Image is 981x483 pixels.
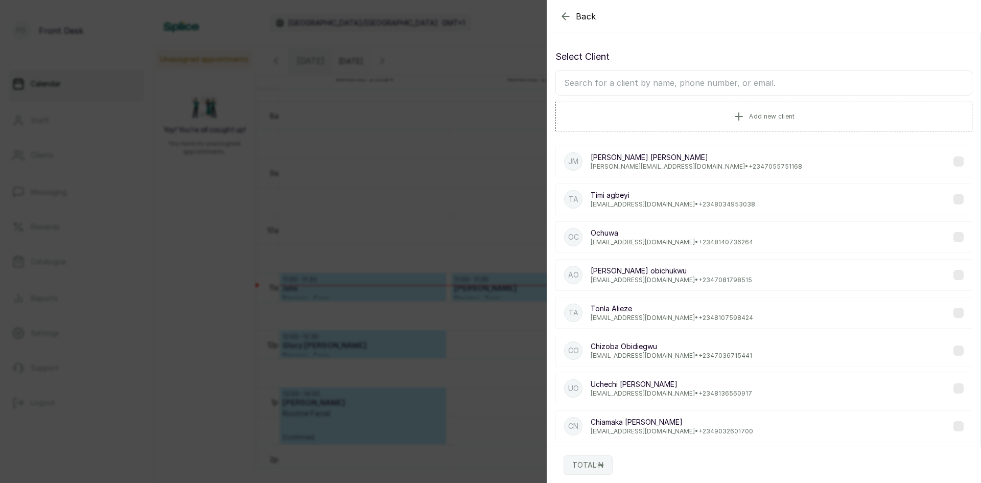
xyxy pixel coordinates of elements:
p: Uchechi [PERSON_NAME] [591,379,752,389]
p: Select Client [555,50,972,64]
p: [PERSON_NAME] [PERSON_NAME] [591,152,802,163]
p: Tonla Alieze [591,304,753,314]
p: CN [568,421,578,431]
p: [EMAIL_ADDRESS][DOMAIN_NAME] • +234 7036715441 [591,352,752,360]
p: Ochuwa [591,228,753,238]
p: Timi agbeyi [591,190,755,200]
p: Jm [568,156,578,167]
p: CO [568,346,579,356]
p: TA [569,308,578,318]
span: Back [576,10,596,22]
button: Back [559,10,596,22]
p: UO [568,383,579,394]
input: Search for a client by name, phone number, or email. [555,70,972,96]
p: Ao [568,270,579,280]
p: [EMAIL_ADDRESS][DOMAIN_NAME] • +234 8107598424 [591,314,753,322]
p: Ta [569,194,578,204]
span: Add new client [749,112,795,121]
p: [EMAIL_ADDRESS][DOMAIN_NAME] • +234 8034953038 [591,200,755,209]
p: [PERSON_NAME][EMAIL_ADDRESS][DOMAIN_NAME] • +234 7055751168 [591,163,802,171]
p: Oc [568,232,579,242]
p: [EMAIL_ADDRESS][DOMAIN_NAME] • +234 7081798515 [591,276,752,284]
button: Add new client [555,102,972,131]
p: TOTAL: ₦ [572,460,604,470]
p: Chizoba Obidiegwu [591,341,752,352]
p: [EMAIL_ADDRESS][DOMAIN_NAME] • +234 9032601700 [591,427,753,435]
p: [EMAIL_ADDRESS][DOMAIN_NAME] • +234 8140736264 [591,238,753,246]
p: [EMAIL_ADDRESS][DOMAIN_NAME] • +234 8136560917 [591,389,752,398]
p: [PERSON_NAME] obichukwu [591,266,752,276]
p: Chiamaka [PERSON_NAME] [591,417,753,427]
